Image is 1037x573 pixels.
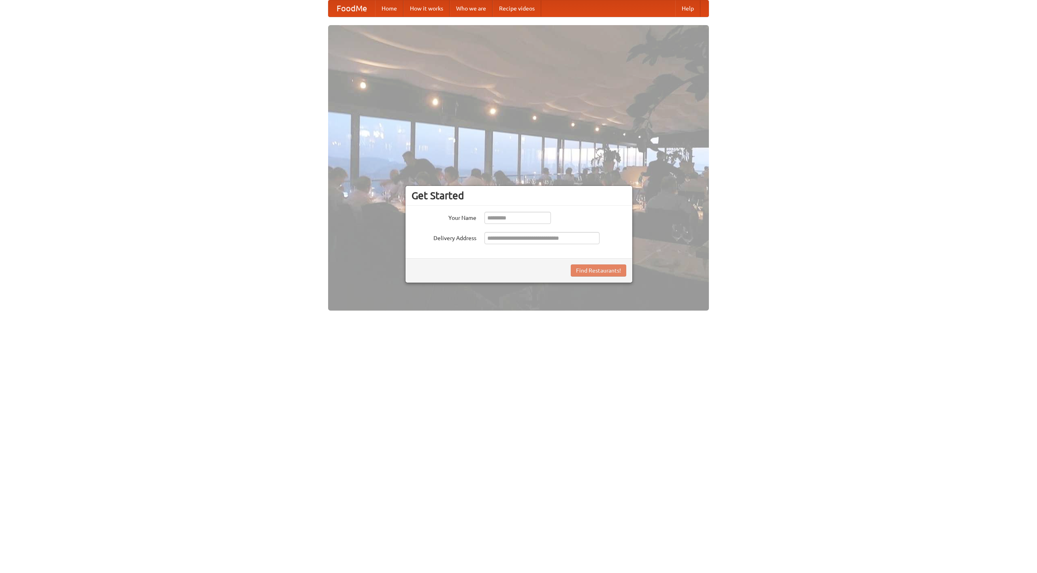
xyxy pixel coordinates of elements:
a: Recipe videos [493,0,541,17]
label: Your Name [412,212,476,222]
a: How it works [403,0,450,17]
h3: Get Started [412,190,626,202]
a: Who we are [450,0,493,17]
button: Find Restaurants! [571,264,626,277]
a: FoodMe [329,0,375,17]
label: Delivery Address [412,232,476,242]
a: Help [675,0,700,17]
a: Home [375,0,403,17]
